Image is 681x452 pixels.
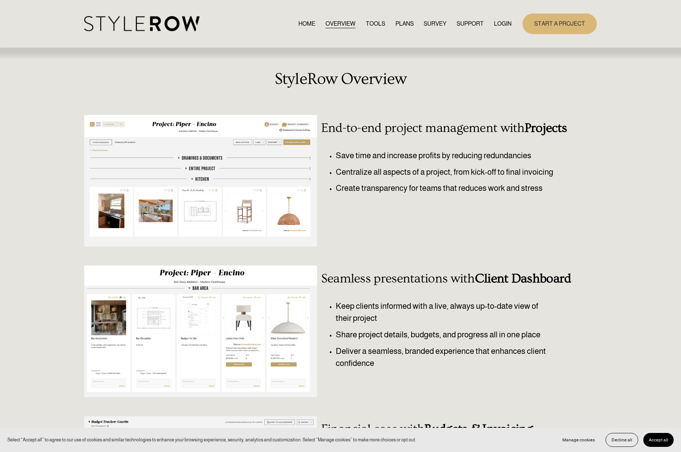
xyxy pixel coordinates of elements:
a: START A PROJECT [522,14,597,34]
a: SURVEY [424,19,446,29]
button: Decline all [606,433,638,447]
p: Deliver a seamless, branded experience that enhances client confidence [336,345,554,370]
span: Accept all [649,437,668,442]
p: Keep clients informed with a live, always up-to-date view of their project [336,300,554,325]
h3: End-to-end project management with [321,121,575,136]
a: PLANS [395,19,414,29]
p: Select “Accept all” to agree to our use of cookies and similar technologies to enhance your brows... [7,436,416,443]
img: StyleRow [84,16,200,31]
strong: Client Dashboard [475,271,571,286]
p: Share project details, budgets, and progress all in one place [336,329,554,341]
span: Decline all [611,437,632,442]
button: Manage cookies [557,433,600,447]
strong: Budgets & Invoicing [424,422,533,436]
p: Create transparency for teams that reduces work and stress [336,182,575,194]
a: HOME [298,19,315,29]
p: Save time and increase profits by reducing redundancies [336,149,575,162]
h2: StyleRow Overview [84,70,597,88]
span: SUPPORT [457,19,484,28]
a: OVERVIEW [325,19,356,29]
h3: Seamless presentations with [321,271,575,286]
h3: Financial ease with [321,422,554,437]
strong: Projects [525,121,567,135]
a: LOGIN [494,19,511,29]
p: Centralize all aspects of a project, from kick-off to final invoicing [336,166,575,178]
button: Accept all [643,433,674,447]
span: Manage cookies [562,437,595,442]
a: folder dropdown [457,19,484,29]
a: TOOLS [366,19,385,29]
